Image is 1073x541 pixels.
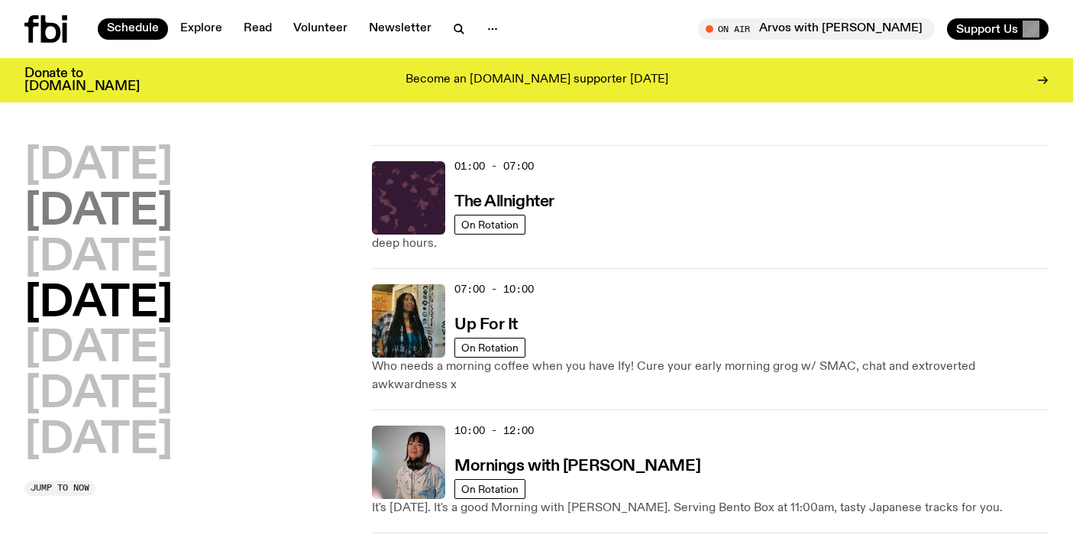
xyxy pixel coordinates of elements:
button: [DATE] [24,374,173,416]
button: Jump to now [24,481,95,496]
span: 01:00 - 07:00 [454,159,534,173]
p: deep hours. [372,235,1049,253]
h3: Mornings with [PERSON_NAME] [454,458,700,475]
button: [DATE] [24,420,173,462]
button: [DATE] [24,237,173,280]
a: On Rotation [454,215,525,235]
button: [DATE] [24,283,173,326]
img: Kana Frazer is smiling at the camera with her head tilted slightly to her left. She wears big bla... [372,426,445,499]
span: Support Us [956,22,1018,36]
button: [DATE] [24,328,173,371]
a: Newsletter [360,18,441,40]
a: Schedule [98,18,168,40]
button: [DATE] [24,191,173,234]
span: On Rotation [461,219,519,230]
h3: The Allnighter [454,194,554,210]
button: Support Us [947,18,1049,40]
button: On AirArvos with [PERSON_NAME] [698,18,935,40]
a: On Rotation [454,338,525,358]
a: Explore [171,18,231,40]
h3: Up For It [454,317,518,333]
img: Ify - a Brown Skin girl with black braided twists, looking up to the side with her tongue stickin... [372,284,445,358]
a: Read [234,18,281,40]
p: Become an [DOMAIN_NAME] supporter [DATE] [406,73,668,87]
p: Who needs a morning coffee when you have Ify! Cure your early morning grog w/ SMAC, chat and extr... [372,358,1049,394]
a: Volunteer [284,18,357,40]
span: Jump to now [31,484,89,492]
span: On Rotation [461,342,519,353]
a: Up For It [454,314,518,333]
span: On Rotation [461,483,519,494]
a: On Rotation [454,479,525,499]
h3: Donate to [DOMAIN_NAME] [24,67,140,93]
a: Mornings with [PERSON_NAME] [454,455,700,475]
button: [DATE] [24,145,173,188]
p: It's [DATE]. It's a good Morning with [PERSON_NAME]. Serving Bento Box at 11:00am, tasty Japanese... [372,499,1049,517]
a: The Allnighter [454,191,554,210]
span: 07:00 - 10:00 [454,282,534,296]
span: 10:00 - 12:00 [454,423,534,438]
